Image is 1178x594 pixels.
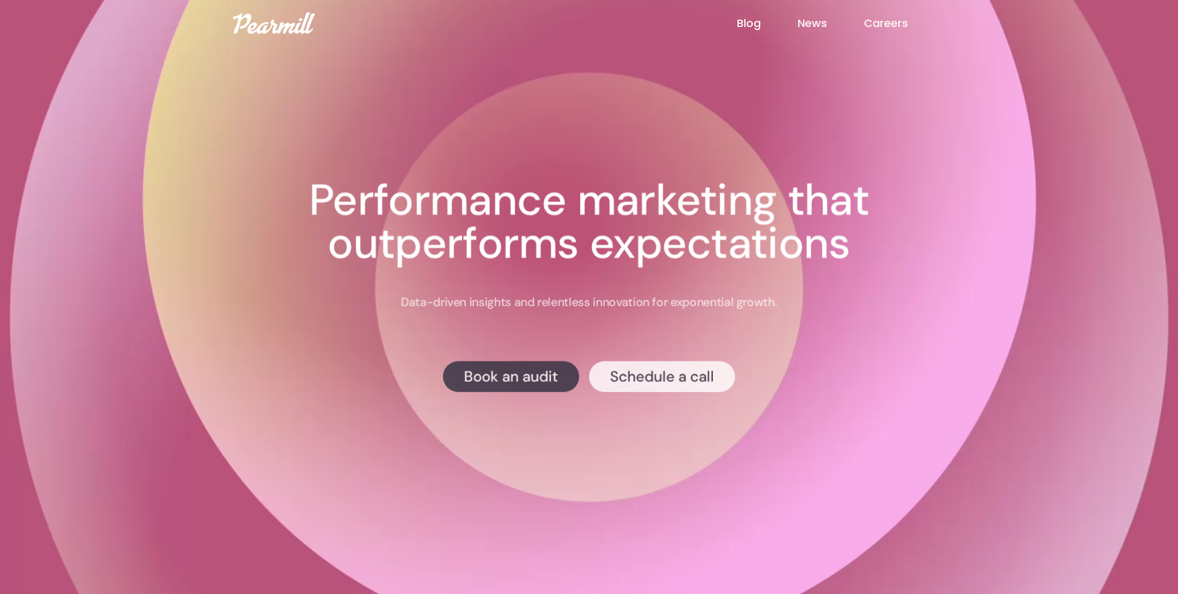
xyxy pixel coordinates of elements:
a: Careers [864,15,945,31]
a: Schedule a call [589,361,735,391]
p: Data-driven insights and relentless innovation for exponential growth. [401,294,777,310]
a: Book an audit [443,361,579,391]
a: Blog [737,15,798,31]
a: News [798,15,864,31]
img: Pearmill logo [233,12,315,34]
h1: Performance marketing that outperforms expectations [244,179,934,265]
